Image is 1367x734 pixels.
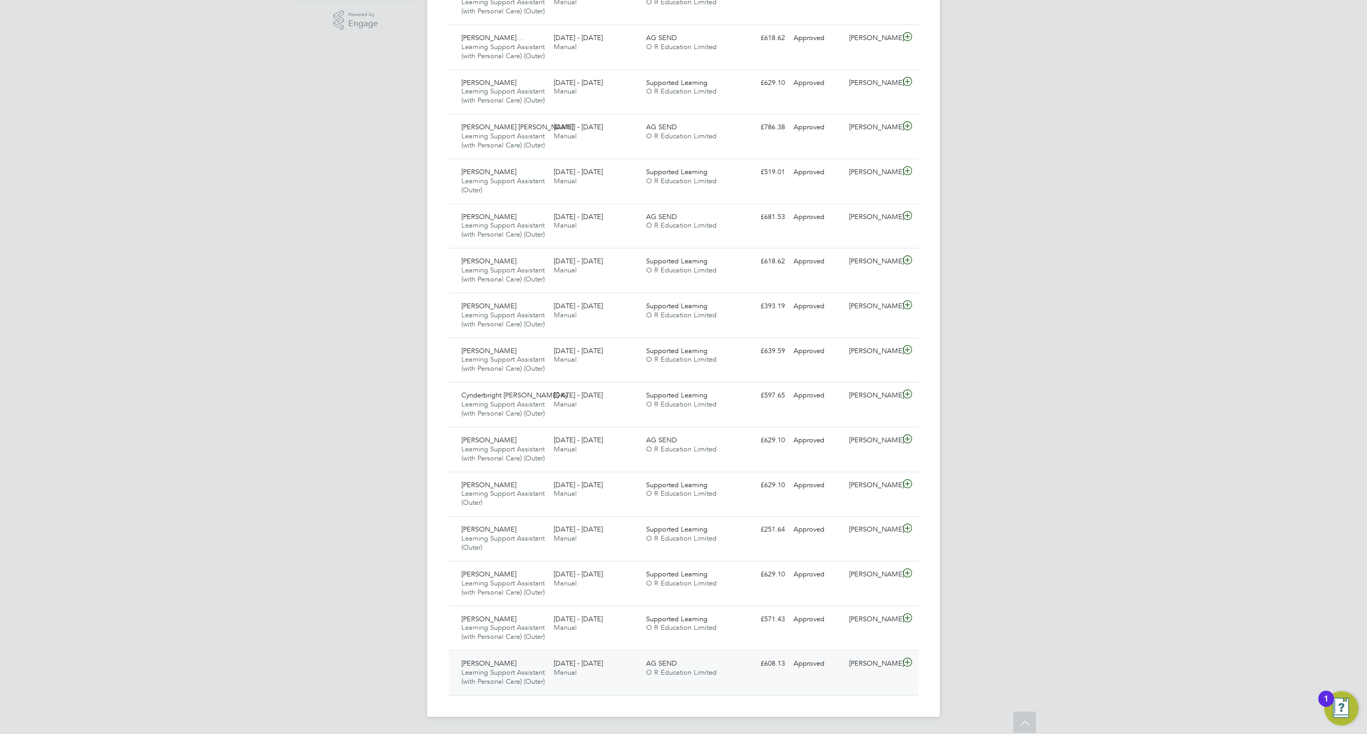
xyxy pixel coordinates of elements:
[461,87,545,105] span: Learning Support Assistant (with Personal Care) (Outer)
[646,131,717,140] span: O R Education Limited
[554,167,603,176] span: [DATE] - [DATE]
[646,122,677,131] span: AG SEND
[461,355,545,373] span: Learning Support Assistant (with Personal Care) (Outer)
[789,432,845,449] div: Approved
[646,256,708,266] span: Supported Learning
[461,78,516,87] span: [PERSON_NAME]
[646,33,677,42] span: AG SEND
[646,301,708,310] span: Supported Learning
[1324,699,1329,713] div: 1
[734,521,789,538] div: £251.64
[554,480,603,489] span: [DATE] - [DATE]
[734,208,789,226] div: £681.53
[646,400,717,409] span: O R Education Limited
[461,391,575,400] span: Cynderbright [PERSON_NAME]-Ky…
[461,33,523,42] span: [PERSON_NAME]…
[845,342,900,360] div: [PERSON_NAME]
[461,659,516,668] span: [PERSON_NAME]
[461,579,545,597] span: Learning Support Assistant (with Personal Care) (Outer)
[734,253,789,270] div: £618.62
[461,310,545,329] span: Learning Support Assistant (with Personal Care) (Outer)
[554,435,603,444] span: [DATE] - [DATE]
[461,256,516,266] span: [PERSON_NAME]
[845,655,900,673] div: [PERSON_NAME]
[789,29,845,47] div: Approved
[646,668,717,677] span: O R Education Limited
[554,355,577,364] span: Manual
[333,10,379,30] a: Powered byEngage
[461,42,545,60] span: Learning Support Assistant (with Personal Care) (Outer)
[554,33,603,42] span: [DATE] - [DATE]
[554,668,577,677] span: Manual
[734,611,789,628] div: £571.43
[845,387,900,404] div: [PERSON_NAME]
[734,29,789,47] div: £618.62
[461,435,516,444] span: [PERSON_NAME]
[461,122,573,131] span: [PERSON_NAME] [PERSON_NAME]
[734,387,789,404] div: £597.65
[461,569,516,579] span: [PERSON_NAME]
[554,623,577,632] span: Manual
[845,477,900,494] div: [PERSON_NAME]
[734,655,789,673] div: £608.13
[461,489,545,507] span: Learning Support Assistant (Outer)
[554,346,603,355] span: [DATE] - [DATE]
[734,432,789,449] div: £629.10
[646,355,717,364] span: O R Education Limited
[646,391,708,400] span: Supported Learning
[734,74,789,92] div: £629.10
[845,253,900,270] div: [PERSON_NAME]
[845,566,900,583] div: [PERSON_NAME]
[734,298,789,315] div: £393.19
[461,346,516,355] span: [PERSON_NAME]
[554,444,577,454] span: Manual
[554,42,577,51] span: Manual
[461,668,545,686] span: Learning Support Assistant (with Personal Care) (Outer)
[461,212,516,221] span: [PERSON_NAME]
[348,19,378,28] span: Engage
[646,87,717,96] span: O R Education Limited
[554,122,603,131] span: [DATE] - [DATE]
[554,310,577,319] span: Manual
[789,119,845,136] div: Approved
[646,167,708,176] span: Supported Learning
[789,387,845,404] div: Approved
[845,432,900,449] div: [PERSON_NAME]
[554,87,577,96] span: Manual
[789,298,845,315] div: Approved
[461,221,545,239] span: Learning Support Assistant (with Personal Care) (Outer)
[554,266,577,275] span: Manual
[789,342,845,360] div: Approved
[554,131,577,140] span: Manual
[845,29,900,47] div: [PERSON_NAME]
[646,444,717,454] span: O R Education Limited
[461,623,545,641] span: Learning Support Assistant (with Personal Care) (Outer)
[646,78,708,87] span: Supported Learning
[554,391,603,400] span: [DATE] - [DATE]
[734,566,789,583] div: £629.10
[789,566,845,583] div: Approved
[734,342,789,360] div: £639.59
[554,221,577,230] span: Manual
[461,525,516,534] span: [PERSON_NAME]
[461,301,516,310] span: [PERSON_NAME]
[554,525,603,534] span: [DATE] - [DATE]
[646,534,717,543] span: O R Education Limited
[734,163,789,181] div: £519.01
[646,614,708,623] span: Supported Learning
[646,221,717,230] span: O R Education Limited
[348,10,378,19] span: Powered by
[646,176,717,185] span: O R Education Limited
[646,623,717,632] span: O R Education Limited
[554,659,603,668] span: [DATE] - [DATE]
[461,400,545,418] span: Learning Support Assistant (with Personal Care) (Outer)
[461,266,545,284] span: Learning Support Assistant (with Personal Care) (Outer)
[646,525,708,534] span: Supported Learning
[845,298,900,315] div: [PERSON_NAME]
[646,266,717,275] span: O R Education Limited
[554,176,577,185] span: Manual
[789,163,845,181] div: Approved
[554,534,577,543] span: Manual
[646,480,708,489] span: Supported Learning
[734,119,789,136] div: £786.38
